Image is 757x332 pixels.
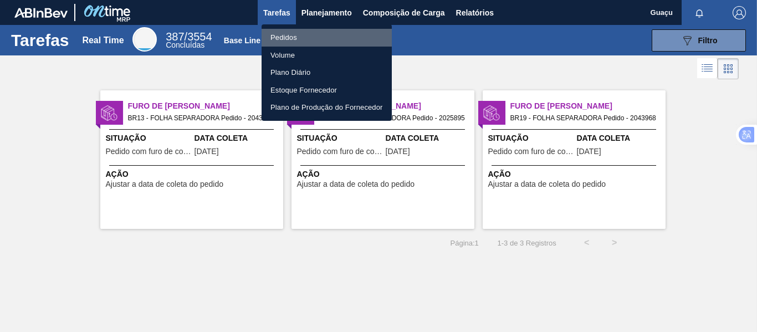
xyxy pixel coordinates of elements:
a: Plano de Produção do Fornecedor [262,99,392,116]
a: Estoque Fornecedor [262,81,392,99]
a: Plano Diário [262,64,392,81]
a: Volume [262,47,392,64]
a: Pedidos [262,29,392,47]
